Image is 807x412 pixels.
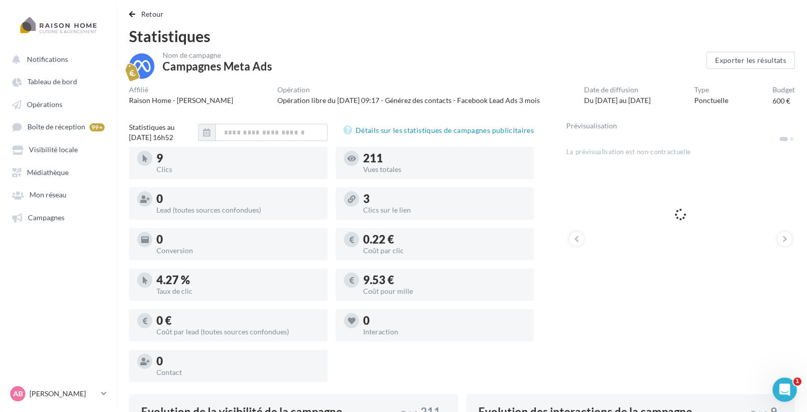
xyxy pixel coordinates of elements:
span: AB [13,389,23,399]
div: Date de diffusion [584,86,651,93]
div: Vues totales [363,166,526,173]
a: Mon réseau [6,185,111,203]
div: Contact [156,369,319,376]
div: 4.27 % [156,274,319,286]
a: Visibilité locale [6,140,111,158]
div: 600 € [772,96,790,106]
span: Visibilité locale [29,146,78,154]
span: Tableau de bord [27,78,77,86]
a: Médiathèque [6,163,111,181]
div: Budget [772,86,795,93]
button: Exporter les résultats [706,52,795,69]
a: Détails sur les statistiques de campagnes publicitaires [343,124,534,136]
p: [PERSON_NAME] [29,389,97,399]
div: Affilié [129,86,233,93]
div: Statistiques [129,28,795,44]
div: Interaction [363,328,526,335]
div: 0 [156,234,319,245]
span: Notifications [27,55,68,63]
div: 211 [363,153,526,164]
a: Campagnes [6,208,111,226]
span: Mon réseau [29,191,67,199]
span: Médiathèque [27,168,69,177]
span: Retour [141,10,164,18]
div: 9 [156,153,319,164]
div: Prévisualisation [566,122,795,129]
div: 9.53 € [363,274,526,286]
span: 1 [793,377,801,386]
div: Campagnes Meta Ads [163,61,272,72]
div: Lead (toutes sources confondues) [156,207,319,214]
div: Du [DATE] au [DATE] [584,95,651,106]
div: 3 [363,193,526,204]
div: Opération libre du [DATE] 09:17 - Générez des contacts - Facebook Lead Ads 3 mois [277,95,540,106]
div: Clics [156,166,319,173]
div: 0 [363,315,526,326]
span: Boîte de réception [27,123,85,131]
div: 0 [156,356,319,367]
div: Type [694,86,728,93]
div: 0.22 € [363,234,526,245]
div: Conversion [156,247,319,254]
div: Coût par lead (toutes sources confondues) [156,328,319,335]
div: Raison Home - [PERSON_NAME] [129,95,233,106]
div: Ponctuelle [694,95,728,106]
div: Coût pour mille [363,288,526,295]
a: Tableau de bord [6,72,111,90]
span: Campagnes [28,213,64,222]
a: Boîte de réception 99+ [6,117,111,136]
div: Coût par clic [363,247,526,254]
button: Retour [129,8,168,20]
button: Notifications [6,50,107,68]
div: 99+ [89,123,105,131]
div: Statistiques au [DATE] 16h52 [129,122,198,143]
a: Opérations [6,95,111,113]
div: Taux de clic [156,288,319,295]
div: Clics sur le lien [363,207,526,214]
div: Opération [277,86,540,93]
a: AB [PERSON_NAME] [8,384,109,403]
iframe: Intercom live chat [772,377,797,402]
div: 0 € [156,315,319,326]
span: Opérations [27,100,62,109]
div: 0 [156,193,319,204]
div: Nom de campagne [163,52,272,59]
